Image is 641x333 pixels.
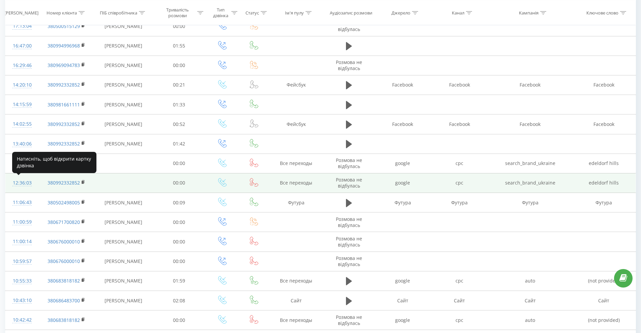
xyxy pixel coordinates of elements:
[374,173,431,193] td: google
[431,271,488,291] td: cpc
[488,114,572,134] td: Facebook
[488,154,572,173] td: search_brand_ukraine
[572,310,636,330] td: (not provided)
[336,314,362,326] span: Розмова не відбулась
[12,176,32,190] div: 12:36:03
[48,219,80,225] a: 380671700820
[94,114,153,134] td: [PERSON_NAME]
[94,232,153,252] td: [PERSON_NAME]
[336,235,362,248] span: Розмова не відбулась
[48,42,80,49] a: 380994996968
[94,134,153,154] td: [PERSON_NAME]
[269,271,324,291] td: Все переходы
[391,10,410,15] div: Джерело
[153,173,205,193] td: 00:00
[269,291,324,310] td: Сайт
[269,154,324,173] td: Все переходы
[153,310,205,330] td: 00:00
[374,114,431,134] td: Facebook
[374,193,431,212] td: Футура
[336,216,362,228] span: Розмова не відбулась
[48,62,80,68] a: 380969094783
[12,255,32,268] div: 10:59:57
[269,310,324,330] td: Все переходы
[48,258,80,264] a: 380676000010
[153,154,205,173] td: 00:00
[452,10,464,15] div: Канал
[153,95,205,114] td: 01:33
[336,157,362,169] span: Розмова не відбулась
[572,75,636,95] td: Facebook
[12,313,32,327] div: 10:42:42
[48,81,80,88] a: 380992332852
[12,196,32,209] div: 11:06:43
[336,255,362,267] span: Розмова не відбулась
[488,75,572,95] td: Facebook
[431,154,488,173] td: cpc
[12,78,32,92] div: 14:20:10
[12,20,32,33] div: 17:13:04
[153,291,205,310] td: 02:08
[153,75,205,95] td: 00:21
[48,317,80,323] a: 380683818182
[586,10,618,15] div: Ключове слово
[330,10,372,15] div: Аудіозапис розмови
[48,179,80,186] a: 380992332852
[153,16,205,36] td: 00:00
[94,193,153,212] td: [PERSON_NAME]
[153,252,205,271] td: 00:00
[153,56,205,75] td: 00:00
[94,252,153,271] td: [PERSON_NAME]
[488,291,572,310] td: Сайт
[12,215,32,229] div: 11:00:59
[153,232,205,252] td: 00:00
[269,114,324,134] td: Фейсбук
[48,23,80,29] a: 380500515129
[12,98,32,111] div: 14:15:59
[12,152,96,173] div: Натисніть, щоб відкрити картку дзвінка
[94,271,153,291] td: [PERSON_NAME]
[336,20,362,32] span: Розмова не відбулась
[572,291,636,310] td: Сайт
[12,235,32,248] div: 11:00:14
[48,277,80,284] a: 380683818182
[245,10,259,15] div: Статус
[47,10,77,15] div: Номер клієнта
[431,173,488,193] td: cpc
[488,173,572,193] td: search_brand_ukraine
[211,7,230,19] div: Тип дзвінка
[488,271,572,291] td: auto
[12,59,32,72] div: 16:29:46
[285,10,304,15] div: Ім'я пулу
[269,193,324,212] td: Футура
[48,199,80,206] a: 380502498005
[94,95,153,114] td: [PERSON_NAME]
[336,176,362,189] span: Розмова не відбулась
[48,121,80,127] a: 380992332852
[519,10,538,15] div: Кампанія
[153,212,205,232] td: 00:00
[12,294,32,307] div: 10:43:10
[48,238,80,245] a: 380676000010
[94,16,153,36] td: [PERSON_NAME]
[153,134,205,154] td: 01:42
[269,75,324,95] td: Фейсбук
[94,291,153,310] td: [PERSON_NAME]
[374,310,431,330] td: google
[336,59,362,71] span: Розмова не відбулась
[431,75,488,95] td: Facebook
[48,297,80,304] a: 380686483700
[4,10,38,15] div: [PERSON_NAME]
[572,271,636,291] td: (not provided)
[94,56,153,75] td: [PERSON_NAME]
[431,291,488,310] td: Сайт
[159,7,196,19] div: Тривалість розмови
[12,118,32,131] div: 14:02:55
[153,193,205,212] td: 00:09
[48,140,80,147] a: 380992332852
[488,193,572,212] td: Футура
[572,114,636,134] td: Facebook
[94,212,153,232] td: [PERSON_NAME]
[12,137,32,151] div: 13:40:06
[431,114,488,134] td: Facebook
